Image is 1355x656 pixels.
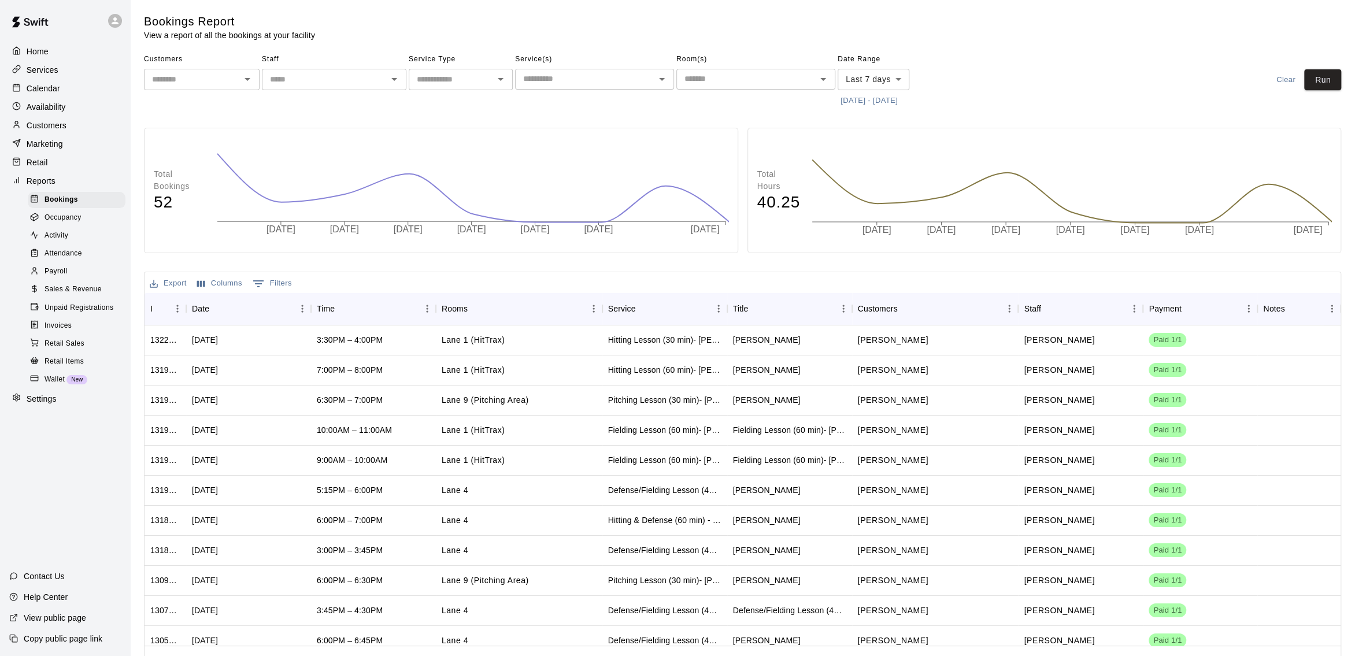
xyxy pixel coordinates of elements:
div: Date [186,292,311,325]
span: Staff [262,50,406,69]
div: 1319343 [150,424,180,436]
div: Grier Baggott [733,364,801,376]
p: Calendar [27,83,60,94]
div: 1319341 [150,454,180,466]
div: Defense/Fielding Lesson (45 min)- Jose Polanco [733,605,846,616]
p: Grady Daub [858,575,928,587]
div: Fielding Lesson (60 min)- Eric Opelski [608,424,721,436]
div: 3:30PM – 4:00PM [317,334,383,346]
div: Occupancy [28,210,125,226]
div: Hitting & Defense (60 min) - Jose Polanco [608,514,721,526]
h5: Bookings Report [144,14,315,29]
tspan: [DATE] [457,224,486,234]
p: Lane 1 (HitTrax) [442,454,505,466]
p: Reports [27,175,55,187]
button: Clear [1267,69,1304,91]
div: Marketing [9,135,121,153]
div: Talan Webster [733,544,801,556]
div: Mon, Aug 18, 2025 [192,544,218,556]
a: Invoices [28,317,130,335]
div: Time [317,292,335,325]
div: 9:00AM – 10:00AM [317,454,387,466]
button: [DATE] - [DATE] [838,92,901,110]
a: Retail Sales [28,335,130,353]
tspan: [DATE] [690,224,719,234]
div: Services [9,61,121,79]
p: Eric Opelski [1024,364,1094,376]
a: Occupancy [28,209,130,227]
div: 6:00PM – 6:30PM [317,575,383,586]
div: Retail Sales [28,336,125,352]
span: Service(s) [515,50,674,69]
div: Sales & Revenue [28,281,125,298]
div: 1322251 [150,334,180,346]
tspan: [DATE] [393,224,422,234]
span: Date Range [838,50,939,69]
div: Defense/Fielding Lesson (45 min)- Jose Polanco [608,605,721,616]
p: Lane 1 (HitTrax) [442,364,505,376]
button: Sort [635,301,651,317]
div: Hitting Lesson (30 min)- Eric Opelski [608,334,721,346]
span: Service Type [409,50,513,69]
div: 1319451 [150,394,180,406]
tspan: [DATE] [1120,225,1149,235]
div: Thu, Aug 14, 2025 [192,635,218,646]
div: Attendance [28,246,125,262]
p: Lane 1 (HitTrax) [442,424,505,436]
a: Retail [9,154,121,171]
div: Title [727,292,852,325]
p: Lane 4 [442,514,468,527]
button: Show filters [250,275,295,293]
button: Open [386,71,402,87]
span: New [66,376,87,383]
div: Staff [1024,292,1041,325]
span: Customers [144,50,260,69]
div: ID [145,292,186,325]
span: Paid 1/1 [1149,425,1186,436]
div: 1319309 [150,484,180,496]
p: Jose Polanco [1024,514,1094,527]
p: Marketing [27,138,63,150]
p: Total Hours [757,168,800,192]
div: Jax Henderson [733,394,801,406]
button: Menu [169,300,186,317]
div: Customers [858,292,898,325]
button: Sort [468,301,484,317]
div: Payment [1143,292,1257,325]
a: Calendar [9,80,121,97]
div: 1309031 [150,575,180,586]
p: Contact Us [24,570,65,582]
p: Grier Baggott [858,364,928,376]
button: Sort [1285,301,1301,317]
div: ID [150,292,153,325]
div: 5:15PM – 6:00PM [317,484,383,496]
div: Customers [9,117,121,134]
div: Home [9,43,121,60]
span: Sales & Revenue [45,284,102,295]
a: Availability [9,98,121,116]
div: Notes [1257,292,1341,325]
p: Jose Polanco [1024,635,1094,647]
div: Fielding Lesson (60 min)- Eric Opelski [733,424,846,436]
p: Jeremy Hardwick [858,424,928,436]
span: Paid 1/1 [1149,365,1186,376]
p: Eric Opelski [1024,334,1094,346]
button: Open [815,71,831,87]
p: Kyle Bunn [1024,575,1094,587]
div: 3:45PM – 4:30PM [317,605,383,616]
span: Paid 1/1 [1149,485,1186,496]
p: Copy public page link [24,633,102,644]
div: 6:00PM – 7:00PM [317,514,383,526]
a: WalletNew [28,370,130,388]
a: Activity [28,227,130,245]
div: Fielding Lesson (60 min)- Eric Opelski [733,454,846,466]
div: Staff [1018,292,1143,325]
div: Mon, Aug 18, 2025 [192,514,218,526]
div: Defense/Fielding Lesson (45 min)- Jose Polanco [608,544,721,556]
div: Grady Daub [733,575,801,586]
div: Mon, Aug 18, 2025 [192,484,218,496]
button: Menu [1126,300,1143,317]
div: 1319578 [150,364,180,376]
h4: 52 [154,192,205,213]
